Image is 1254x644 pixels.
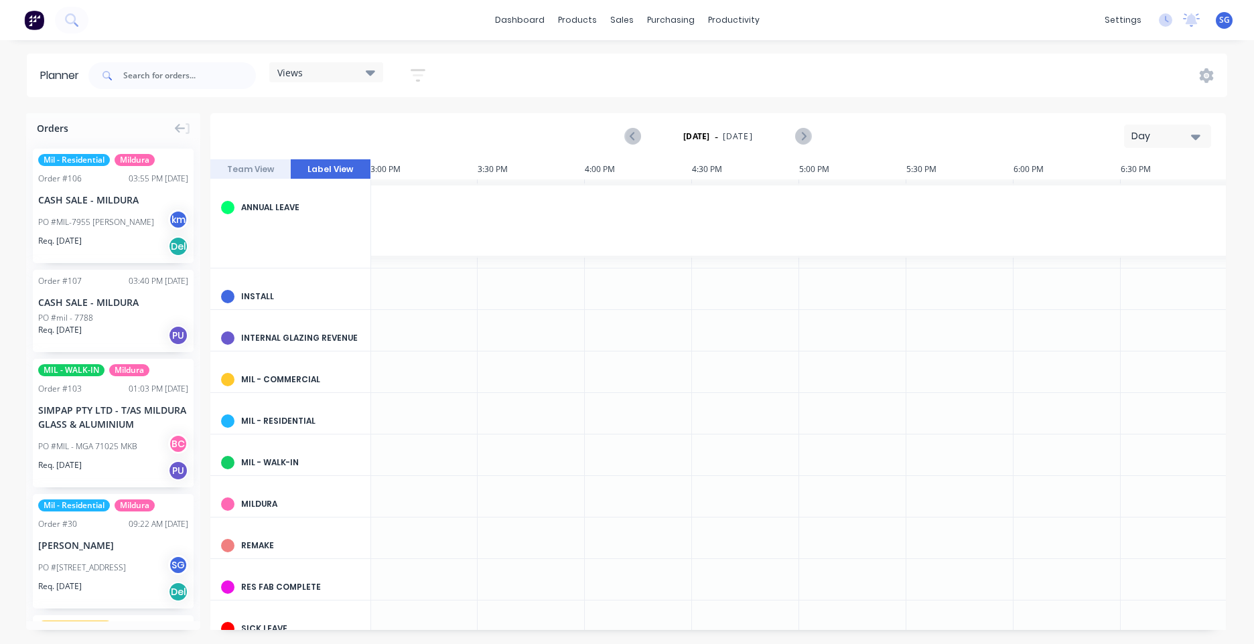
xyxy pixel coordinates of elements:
[38,383,82,395] div: Order # 103
[168,434,188,454] div: BC
[241,415,360,427] div: Mil - Residential
[38,235,82,247] span: Req. [DATE]
[109,364,149,376] span: Mildura
[38,518,77,530] div: Order # 30
[38,312,93,324] div: PO #mil - 7788
[129,383,188,395] div: 01:03 PM [DATE]
[38,440,137,453] div: PO #MIL - MGA 71025 MKB
[604,10,640,30] div: sales
[38,403,188,431] div: SIMPAP PTY LTD - T/AS MILDURA GLASS & ALUMINIUM
[277,66,303,80] span: Views
[38,193,188,207] div: CASH SALE - MILDURA
[723,131,753,143] span: [DATE]
[241,581,360,593] div: RES FAB COMPLETE
[38,364,104,376] span: MIL - WALK-IN
[38,154,110,166] span: Mil - Residential
[692,159,799,179] div: 4:30 PM
[168,461,188,481] div: PU
[241,498,360,510] div: Mildura
[291,159,371,179] button: Label View
[1121,159,1228,179] div: 6:30 PM
[640,10,701,30] div: purchasing
[38,295,188,309] div: CASH SALE - MILDURA
[115,154,155,166] span: Mildura
[38,459,82,471] span: Req. [DATE]
[123,62,256,89] input: Search for orders...
[626,128,641,145] button: Previous page
[38,324,82,336] span: Req. [DATE]
[241,332,360,344] div: INTERNAL GLAZING REVENUE
[585,159,692,179] div: 4:00 PM
[38,621,113,633] span: Mil - Commercial
[1014,159,1121,179] div: 6:00 PM
[38,499,110,511] span: Mil - Residential
[241,291,360,303] div: Install
[795,128,811,145] button: Next page
[370,159,478,179] div: 3:00 PM
[38,275,82,287] div: Order # 107
[38,580,82,592] span: Req. [DATE]
[241,374,360,386] div: Mil - Commercial
[168,555,188,575] div: SG
[38,538,188,552] div: [PERSON_NAME]
[115,499,155,511] span: Mildura
[1124,125,1211,148] button: Day
[129,173,188,185] div: 03:55 PM [DATE]
[1098,10,1148,30] div: settings
[168,236,188,256] div: Del
[210,159,291,179] button: Team View
[701,10,766,30] div: productivity
[906,159,1014,179] div: 5:30 PM
[1131,129,1193,143] div: Day
[40,68,86,84] div: Planner
[241,202,360,214] div: Annual Leave
[37,121,68,135] span: Orders
[683,131,710,143] strong: [DATE]
[478,159,585,179] div: 3:30 PM
[129,275,188,287] div: 03:40 PM [DATE]
[168,210,188,230] div: km
[38,216,154,228] div: PO #MIL-7955 [PERSON_NAME]
[551,10,604,30] div: products
[24,10,44,30] img: Factory
[38,173,82,185] div: Order # 106
[241,623,360,635] div: Sick Leave
[799,159,906,179] div: 5:00 PM
[715,129,718,145] span: -
[488,10,551,30] a: dashboard
[38,562,126,574] div: PO #[STREET_ADDRESS]
[129,518,188,530] div: 09:22 AM [DATE]
[241,457,360,469] div: MIL - WALK-IN
[168,325,188,345] div: PU
[241,540,360,552] div: Remake
[168,582,188,602] div: Del
[1219,14,1230,26] span: SG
